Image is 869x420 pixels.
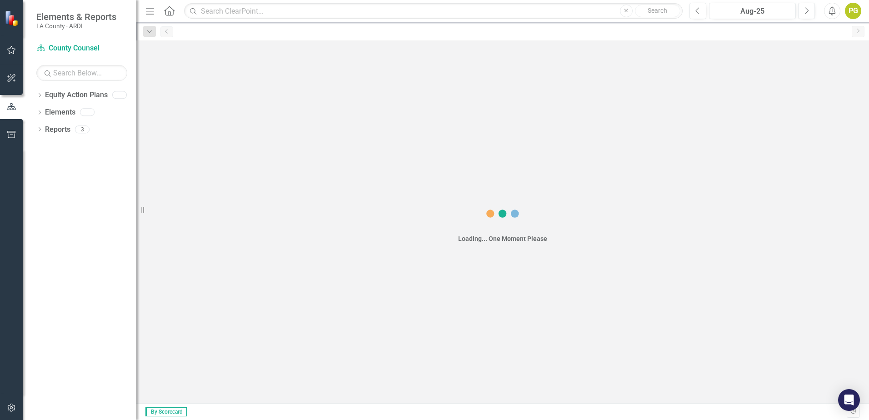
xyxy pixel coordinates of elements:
span: Search [648,7,667,14]
button: Search [635,5,680,17]
div: Aug-25 [712,6,793,17]
a: Reports [45,125,70,135]
div: 3 [75,125,90,133]
button: Aug-25 [709,3,796,19]
input: Search Below... [36,65,127,81]
div: Loading... One Moment Please [458,234,547,243]
a: Elements [45,107,75,118]
img: ClearPoint Strategy [4,10,21,27]
button: PG [845,3,861,19]
small: LA County - ARDI [36,22,116,30]
a: County Counsel [36,43,127,54]
div: Open Intercom Messenger [838,389,860,411]
input: Search ClearPoint... [184,3,683,19]
span: By Scorecard [145,407,187,416]
span: Elements & Reports [36,11,116,22]
a: Equity Action Plans [45,90,108,100]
